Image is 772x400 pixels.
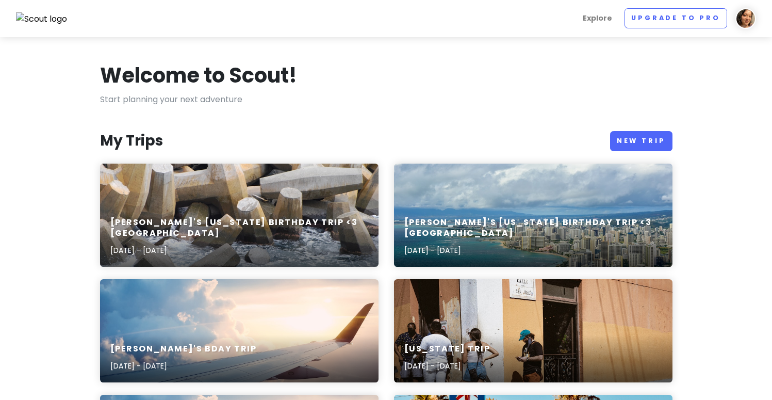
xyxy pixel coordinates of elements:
h6: [PERSON_NAME]'s [US_STATE] Birthday Trip <3 [GEOGRAPHIC_DATA] [110,217,368,239]
h6: [PERSON_NAME]'s [US_STATE] Birthday Trip <3 [GEOGRAPHIC_DATA] [404,217,662,239]
p: [DATE] - [DATE] [110,245,368,256]
p: [DATE] - [DATE] [404,245,662,256]
h1: Welcome to Scout! [100,62,297,89]
img: User profile [735,8,756,29]
p: [DATE] - [DATE] [110,360,257,372]
h3: My Trips [100,132,163,150]
img: Scout logo [16,12,68,26]
p: Start planning your next adventure [100,93,672,106]
a: Explore [579,8,616,28]
a: Upgrade to Pro [625,8,727,28]
a: man in white t-shirt and blue denim jeans walking on sidewalk during daytime[US_STATE] Trip[DATE]... [394,279,672,382]
a: New Trip [610,131,672,151]
a: aerial photography of airliner[PERSON_NAME]'s Bday Trip[DATE] - [DATE] [100,279,379,382]
h6: [PERSON_NAME]'s Bday Trip [110,344,257,355]
a: aerial photography of buildings during daytime[PERSON_NAME]'s [US_STATE] Birthday Trip <3 [GEOGRA... [394,164,672,267]
p: [DATE] - [DATE] [404,360,490,372]
h6: [US_STATE] Trip [404,344,490,355]
a: a bunch of rocks that are in the water[PERSON_NAME]'s [US_STATE] Birthday Trip <3 [GEOGRAPHIC_DAT... [100,164,379,267]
